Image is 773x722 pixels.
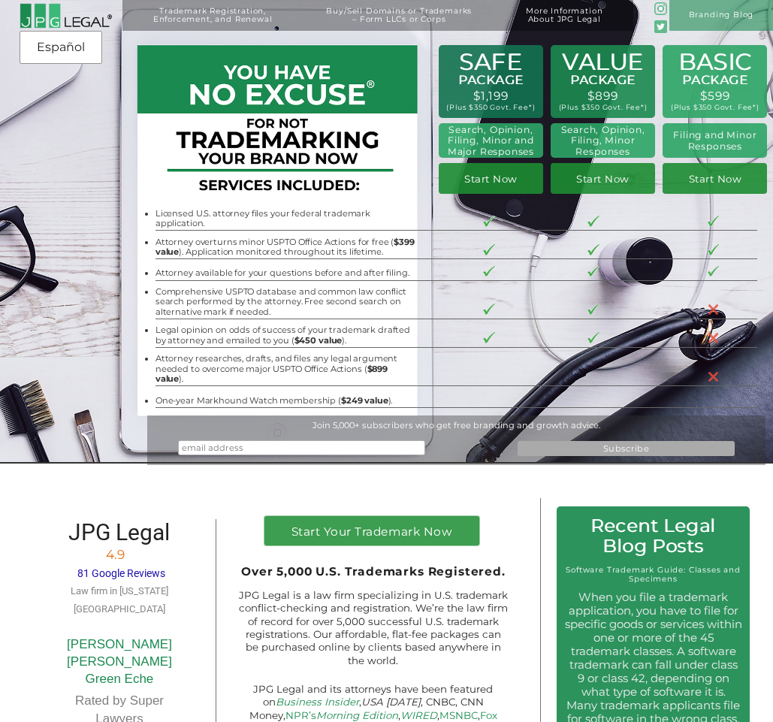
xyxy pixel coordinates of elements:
img: glyph-logo_May2016-green3-90.png [654,2,667,15]
span: Recent Legal Blog Posts [590,515,715,557]
span: 81 Google Reviews [77,567,165,579]
img: checkmark-border-3.png [483,332,494,343]
img: Twitter_Social_Icon_Rounded_Square_Color-mid-green3-90.png [654,20,667,33]
p: JPG Legal is a law firm specializing in U.S. trademark conflict-checking and registration. We’re ... [238,589,509,667]
li: Licensed U.S. attorney files your federal trademark application. [156,209,416,229]
a: WIRED [400,709,437,721]
img: X-30-3.png [708,304,719,315]
li: Attorney researches, drafts, and files any legal argument needed to overcome major USPTO Office A... [156,354,416,384]
img: checkmark-border-3.png [587,244,599,255]
a: JPG Legal 4.9 81 Google Reviews Law firm in [US_STATE][GEOGRAPHIC_DATA] [68,528,170,615]
li: Comprehensive USPTO database and common law conflict search performed by the attorney. Free secon... [156,287,416,317]
a: MSNBC [439,709,478,721]
a: NPR’sMorning Edition [285,709,398,721]
input: email address [178,440,425,456]
img: checkmark-border-3.png [483,304,494,315]
img: checkmark-border-3.png [708,244,719,255]
h1: Start Your Trademark Now [272,526,472,545]
div: Join 5,000+ subscribers who get free branding and growth advice. [147,420,765,430]
a: More InformationAbout JPG Legal [503,7,626,38]
img: checkmark-border-3.png [587,266,599,277]
li: Legal opinion on odds of success of your trademark drafted by attorney and emailed to you ( ). [156,325,416,346]
a: Software Trademark Guide: Classes and Specimens [566,565,740,583]
li: Attorney available for your questions before and after filing. [156,268,416,278]
img: checkmark-border-3.png [483,266,494,277]
img: 2016-logo-black-letters-3-r.png [20,3,112,29]
a: Español [24,34,98,61]
b: $899 value [156,364,388,384]
h2: Search, Opinion, Filing, Minor and Major Responses [443,125,539,157]
a: [PERSON_NAME] [PERSON_NAME]Green Eche [67,637,172,687]
li: Attorney overturns minor USPTO Office Actions for free ( ). Application monitored throughout its ... [156,237,416,258]
a: Trademark Registration,Enforcement, and Renewal [130,7,295,38]
em: USA [DATE] [361,696,421,708]
img: checkmark-border-3.png [483,216,494,227]
a: Buy/Sell Domains or Trademarks– Form LLCs or Corps [303,7,495,38]
a: Start Now [551,163,655,194]
img: checkmark-border-3.png [587,216,599,227]
b: $399 value [156,237,415,257]
img: checkmark-border-3.png [708,216,719,227]
img: checkmark-border-3.png [483,244,494,255]
img: checkmark-border-3.png [708,266,719,277]
b: $450 value [294,335,343,346]
a: Business Insider [276,696,359,708]
a: Start Now [663,163,767,194]
img: checkmark-border-3.png [587,304,599,315]
a: Start Now [439,163,543,194]
a: Start Your Trademark Now [264,516,479,545]
h2: Filing and Minor Responses [669,130,761,152]
h2: Search, Opinion, Filing, Minor Responses [557,125,648,157]
img: X-30-3.png [708,332,719,343]
span: Law firm in [US_STATE][GEOGRAPHIC_DATA] [71,585,168,615]
span: 4.9 [106,547,125,562]
b: $249 value [341,395,388,406]
img: X-30-3.png [708,371,719,382]
input: Subscribe [518,441,734,457]
span: JPG Legal [68,519,170,545]
em: Morning Edition [316,709,398,721]
span: Over 5,000 U.S. Trademarks Registered. [241,564,505,579]
img: checkmark-border-3.png [587,332,599,343]
li: One-year Markhound Watch membership ( ). [156,396,416,406]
